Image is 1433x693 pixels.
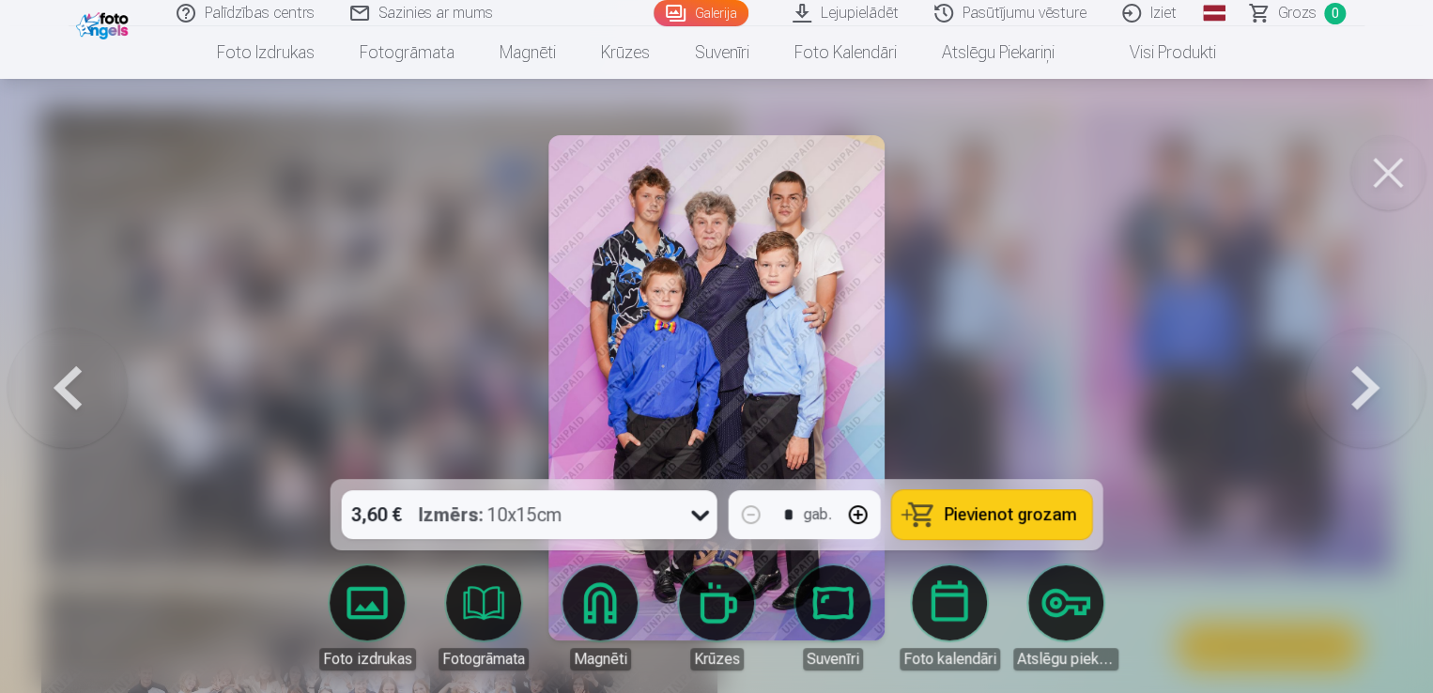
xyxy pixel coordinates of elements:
[319,648,416,670] div: Foto izdrukas
[892,490,1092,539] button: Pievienot grozam
[664,565,769,670] a: Krūzes
[804,503,832,526] div: gab.
[690,648,744,670] div: Krūzes
[315,565,420,670] a: Foto izdrukas
[1324,3,1346,24] span: 0
[1013,648,1118,670] div: Atslēgu piekariņi
[803,648,863,670] div: Suvenīri
[194,26,337,79] a: Foto izdrukas
[1077,26,1239,79] a: Visi produkti
[772,26,919,79] a: Foto kalendāri
[1278,2,1317,24] span: Grozs
[900,648,1000,670] div: Foto kalendāri
[419,501,484,528] strong: Izmērs :
[1013,565,1118,670] a: Atslēgu piekariņi
[439,648,529,670] div: Fotogrāmata
[570,648,631,670] div: Magnēti
[547,565,653,670] a: Magnēti
[337,26,477,79] a: Fotogrāmata
[419,490,562,539] div: 10x15cm
[76,8,133,39] img: /fa1
[672,26,772,79] a: Suvenīri
[780,565,886,670] a: Suvenīri
[897,565,1002,670] a: Foto kalendāri
[431,565,536,670] a: Fotogrāmata
[919,26,1077,79] a: Atslēgu piekariņi
[945,506,1077,523] span: Pievienot grozam
[578,26,672,79] a: Krūzes
[342,490,411,539] div: 3,60 €
[477,26,578,79] a: Magnēti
